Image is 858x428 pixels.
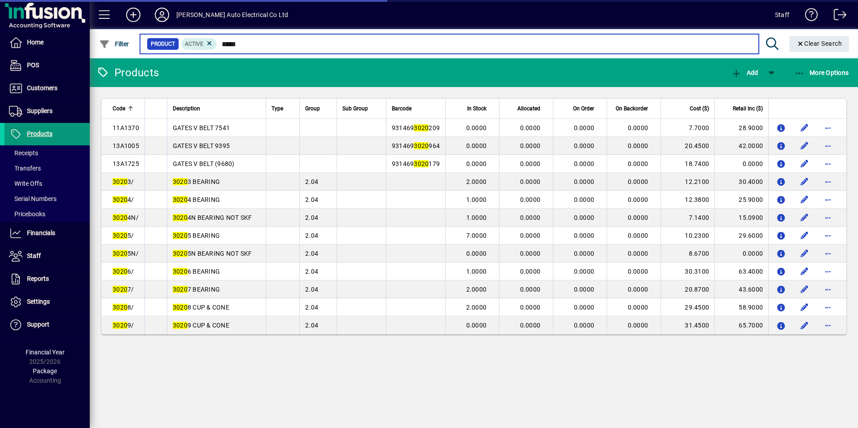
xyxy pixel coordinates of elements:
[775,8,789,22] div: Staff
[342,104,380,114] div: Sub Group
[9,149,38,157] span: Receipts
[731,69,758,76] span: Add
[574,124,595,131] span: 0.0000
[113,322,134,329] span: 9/
[628,142,648,149] span: 0.0000
[113,104,139,114] div: Code
[517,104,540,114] span: Allocated
[466,232,487,239] span: 7.0000
[574,304,595,311] span: 0.0000
[305,322,318,329] span: 2.04
[113,196,134,203] span: 4/
[821,300,835,314] button: More options
[628,160,648,167] span: 0.0000
[113,304,134,311] span: 8/
[27,252,41,259] span: Staff
[392,104,411,114] span: Barcode
[173,124,230,131] span: GATES V BELT 7541
[520,250,541,257] span: 0.0000
[27,298,50,305] span: Settings
[113,268,127,275] em: 3020
[27,229,55,236] span: Financials
[661,316,714,334] td: 31.4500
[821,121,835,135] button: More options
[99,40,129,48] span: Filter
[113,178,134,185] span: 3/
[573,104,594,114] span: On Order
[821,192,835,207] button: More options
[520,322,541,329] span: 0.0000
[392,142,440,149] span: 931469 964
[119,7,148,23] button: Add
[173,322,229,329] span: 9 CUP & CONE
[733,104,763,114] span: Retail Inc ($)
[574,250,595,257] span: 0.0000
[173,160,235,167] span: GATES V BELT (9680)
[466,142,487,149] span: 0.0000
[4,31,90,54] a: Home
[96,66,159,80] div: Products
[661,137,714,155] td: 20.4500
[113,304,127,311] em: 3020
[661,262,714,280] td: 30.3100
[797,264,812,279] button: Edit
[173,250,188,257] em: 3020
[173,142,230,149] span: GATES V BELT 9395
[27,61,39,69] span: POS
[661,298,714,316] td: 29.4500
[113,160,139,167] span: 13A1725
[27,107,53,114] span: Suppliers
[628,214,648,221] span: 0.0000
[392,124,440,131] span: 931469 209
[797,40,842,47] span: Clear Search
[185,41,203,47] span: Active
[520,286,541,293] span: 0.0000
[392,160,440,167] span: 931469 179
[797,246,812,261] button: Edit
[173,286,220,293] span: 7 BEARING
[661,209,714,227] td: 7.1400
[271,104,283,114] span: Type
[821,175,835,189] button: More options
[628,124,648,131] span: 0.0000
[113,196,127,203] em: 3020
[520,232,541,239] span: 0.0000
[520,214,541,221] span: 0.0000
[661,119,714,137] td: 7.7000
[505,104,548,114] div: Allocated
[27,39,44,46] span: Home
[466,304,487,311] span: 2.0000
[113,178,127,185] em: 3020
[305,304,318,311] span: 2.04
[466,178,487,185] span: 2.0000
[821,264,835,279] button: More options
[4,206,90,222] a: Pricebooks
[342,104,368,114] span: Sub Group
[113,250,127,257] em: 3020
[520,178,541,185] span: 0.0000
[113,104,125,114] span: Code
[27,130,53,137] span: Products
[173,104,260,114] div: Description
[794,69,849,76] span: More Options
[466,214,487,221] span: 1.0000
[714,298,768,316] td: 58.9000
[520,142,541,149] span: 0.0000
[714,227,768,245] td: 29.6000
[574,178,595,185] span: 0.0000
[628,322,648,329] span: 0.0000
[392,104,440,114] div: Barcode
[414,142,429,149] em: 3020
[574,268,595,275] span: 0.0000
[714,262,768,280] td: 63.4000
[714,191,768,209] td: 25.9000
[714,245,768,262] td: 0.0000
[520,196,541,203] span: 0.0000
[173,322,188,329] em: 3020
[661,245,714,262] td: 8.6700
[113,250,139,257] span: 5N/
[113,124,139,131] span: 11A1370
[33,367,57,375] span: Package
[628,304,648,311] span: 0.0000
[613,104,656,114] div: On Backorder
